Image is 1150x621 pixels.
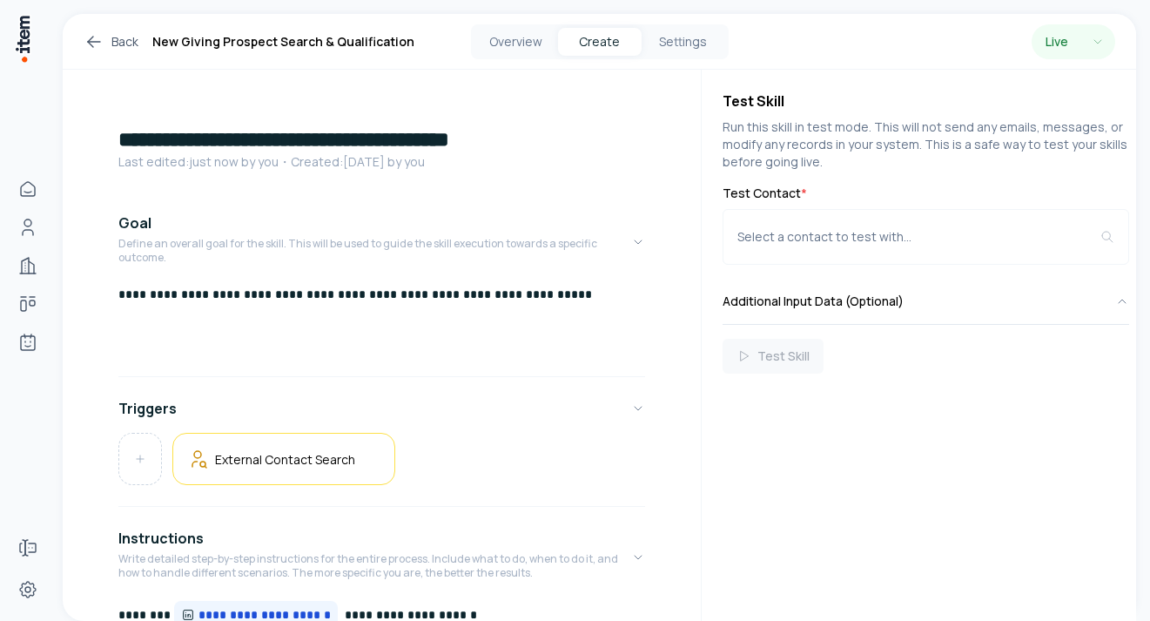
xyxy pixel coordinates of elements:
[10,287,45,321] a: Deals
[10,325,45,360] a: Agents
[10,572,45,607] a: Settings
[215,451,355,468] h5: External Contact Search
[118,213,151,233] h4: Goal
[118,384,645,433] button: Triggers
[642,28,725,56] button: Settings
[84,31,138,52] a: Back
[118,514,645,601] button: InstructionsWrite detailed step-by-step instructions for the entire process. Include what to do, ...
[118,286,645,369] div: GoalDefine an overall goal for the skill. This will be used to guide the skill execution towards ...
[558,28,642,56] button: Create
[118,552,631,580] p: Write detailed step-by-step instructions for the entire process. Include what to do, when to do i...
[723,185,1129,202] label: Test Contact
[474,28,558,56] button: Overview
[118,433,645,499] div: Triggers
[118,199,645,286] button: GoalDefine an overall goal for the skill. This will be used to guide the skill execution towards ...
[10,210,45,245] a: People
[723,91,1129,111] h4: Test Skill
[737,228,1100,246] div: Select a contact to test with...
[152,31,414,52] h1: New Giving Prospect Search & Qualification
[10,530,45,565] a: Forms
[14,14,31,64] img: Item Brain Logo
[118,528,204,549] h4: Instructions
[118,237,631,265] p: Define an overall goal for the skill. This will be used to guide the skill execution towards a sp...
[723,118,1129,171] p: Run this skill in test mode. This will not send any emails, messages, or modify any records in yo...
[10,172,45,206] a: Home
[118,153,645,171] p: Last edited: just now by you ・Created: [DATE] by you
[723,279,1129,324] button: Additional Input Data (Optional)
[10,248,45,283] a: Companies
[118,398,177,419] h4: Triggers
